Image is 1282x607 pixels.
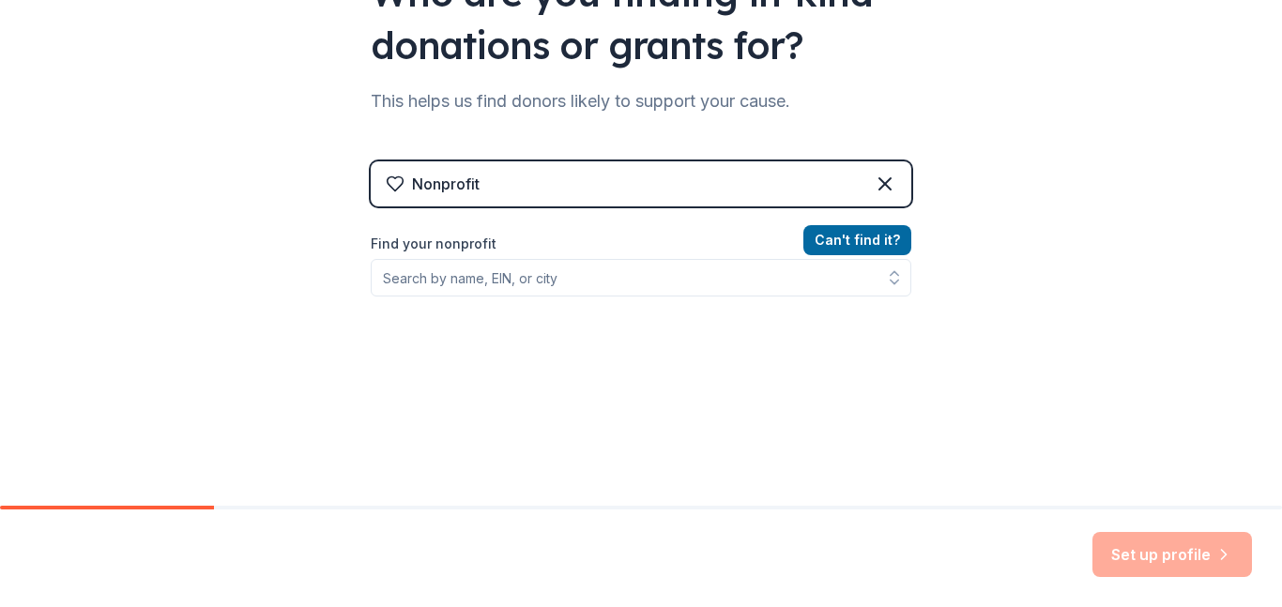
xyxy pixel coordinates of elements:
[371,259,911,296] input: Search by name, EIN, or city
[371,86,911,116] div: This helps us find donors likely to support your cause.
[371,233,911,255] label: Find your nonprofit
[412,173,480,195] div: Nonprofit
[803,225,911,255] button: Can't find it?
